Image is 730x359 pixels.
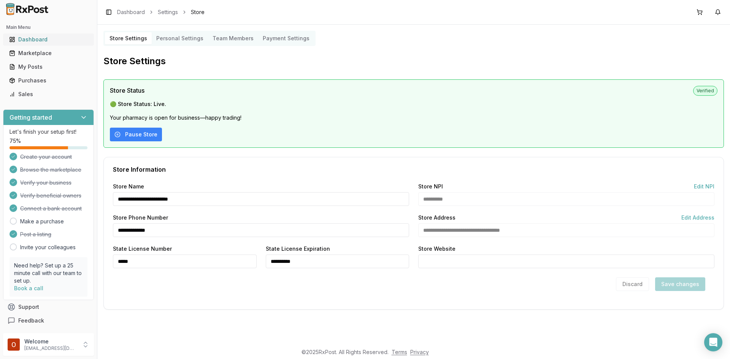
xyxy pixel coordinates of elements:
[110,128,162,141] button: Pause Store
[117,8,205,16] nav: breadcrumb
[24,345,77,351] p: [EMAIL_ADDRESS][DOMAIN_NAME]
[20,218,64,225] a: Make a purchase
[152,32,208,44] button: Personal Settings
[9,90,88,98] div: Sales
[105,32,152,44] button: Store Settings
[113,184,144,189] label: Store Name
[3,74,94,87] button: Purchases
[266,246,330,251] label: State License Expiration
[117,8,145,16] a: Dashboard
[10,137,21,145] span: 75 %
[20,179,71,187] span: Verify your business
[10,113,52,122] h3: Getting started
[110,100,717,108] p: 🟢 Store Status: Live.
[3,61,94,73] button: My Posts
[418,246,455,251] label: Store Website
[8,338,20,351] img: User avatar
[3,314,94,327] button: Feedback
[3,300,94,314] button: Support
[6,60,91,74] a: My Posts
[3,33,94,46] button: Dashboard
[9,63,88,71] div: My Posts
[3,3,52,15] img: RxPost Logo
[20,153,72,161] span: Create your account
[6,74,91,87] a: Purchases
[9,77,88,84] div: Purchases
[110,86,144,95] span: Store Status
[158,8,178,16] a: Settings
[20,192,81,199] span: Verify beneficial owners
[6,33,91,46] a: Dashboard
[9,49,88,57] div: Marketplace
[6,87,91,101] a: Sales
[18,317,44,324] span: Feedback
[14,285,43,291] a: Book a call
[20,244,76,251] a: Invite your colleagues
[113,166,714,172] div: Store Information
[6,46,91,60] a: Marketplace
[3,88,94,100] button: Sales
[14,262,83,285] p: Need help? Set up a 25 minute call with our team to set up.
[258,32,314,44] button: Payment Settings
[20,166,81,174] span: Browse the marketplace
[113,215,168,220] label: Store Phone Number
[9,36,88,43] div: Dashboard
[20,231,51,238] span: Post a listing
[693,86,717,96] span: Verified
[3,47,94,59] button: Marketplace
[20,205,82,212] span: Connect a bank account
[24,338,77,345] p: Welcome
[10,128,87,136] p: Let's finish your setup first!
[110,114,717,122] p: Your pharmacy is open for business—happy trading!
[208,32,258,44] button: Team Members
[392,349,407,355] a: Terms
[103,55,724,67] h2: Store Settings
[418,215,455,220] label: Store Address
[704,333,722,351] div: Open Intercom Messenger
[418,184,443,189] label: Store NPI
[410,349,429,355] a: Privacy
[191,8,205,16] span: Store
[6,24,91,30] h2: Main Menu
[113,246,172,251] label: State License Number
